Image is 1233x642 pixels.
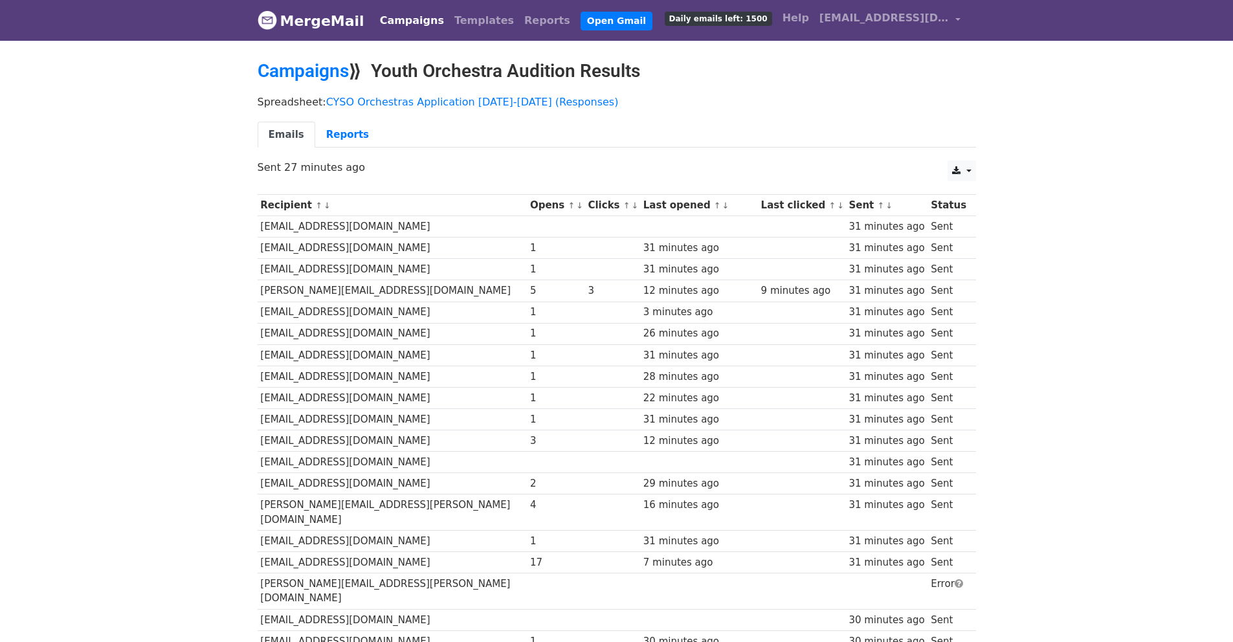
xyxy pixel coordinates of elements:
div: 29 minutes ago [643,476,755,491]
div: 31 minutes ago [849,476,924,491]
a: ↑ [623,201,630,210]
div: 1 [530,348,582,363]
div: 31 minutes ago [849,326,924,341]
th: Sent [846,195,928,216]
a: ↓ [632,201,639,210]
div: 1 [530,370,582,384]
div: 22 minutes ago [643,391,755,406]
td: Sent [928,216,969,238]
div: 3 [588,283,637,298]
div: 31 minutes ago [849,412,924,427]
div: 1 [530,391,582,406]
div: 31 minutes ago [849,348,924,363]
div: 31 minutes ago [849,555,924,570]
td: Sent [928,344,969,366]
div: 9 minutes ago [761,283,843,298]
td: Sent [928,473,969,494]
div: 4 [530,498,582,513]
td: [EMAIL_ADDRESS][DOMAIN_NAME] [258,473,528,494]
div: 31 minutes ago [849,241,924,256]
div: 2 [530,476,582,491]
div: 28 minutes ago [643,370,755,384]
td: [EMAIL_ADDRESS][DOMAIN_NAME] [258,302,528,323]
a: Daily emails left: 1500 [660,5,777,31]
h2: ⟫ Youth Orchestra Audition Results [258,60,976,82]
div: 1 [530,534,582,549]
a: ↓ [324,201,331,210]
td: [EMAIL_ADDRESS][DOMAIN_NAME] [258,452,528,473]
th: Last clicked [758,195,846,216]
div: 16 minutes ago [643,498,755,513]
div: 26 minutes ago [643,326,755,341]
th: Status [928,195,969,216]
div: 31 minutes ago [849,370,924,384]
td: [EMAIL_ADDRESS][DOMAIN_NAME] [258,366,528,387]
td: Error [928,573,969,610]
td: Sent [928,387,969,408]
td: [EMAIL_ADDRESS][DOMAIN_NAME] [258,238,528,259]
a: [EMAIL_ADDRESS][DOMAIN_NAME] [814,5,966,36]
div: 31 minutes ago [643,262,755,277]
td: [EMAIL_ADDRESS][DOMAIN_NAME] [258,344,528,366]
td: Sent [928,452,969,473]
a: Campaigns [258,60,349,82]
div: 31 minutes ago [849,498,924,513]
td: Sent [928,494,969,531]
th: Opens [527,195,585,216]
td: [EMAIL_ADDRESS][DOMAIN_NAME] [258,409,528,430]
td: Sent [928,366,969,387]
p: Spreadsheet: [258,95,976,109]
div: 31 minutes ago [849,391,924,406]
iframe: Chat Widget [1168,580,1233,642]
td: [EMAIL_ADDRESS][DOMAIN_NAME] [258,531,528,552]
td: Sent [928,609,969,630]
td: Sent [928,323,969,344]
a: Open Gmail [581,12,652,30]
div: 30 minutes ago [849,613,924,628]
a: ↑ [877,201,884,210]
span: Daily emails left: 1500 [665,12,772,26]
a: Help [777,5,814,31]
a: ↑ [828,201,836,210]
div: 1 [530,262,582,277]
a: Reports [315,122,380,148]
td: Sent [928,280,969,302]
a: ↓ [722,201,729,210]
div: 12 minutes ago [643,434,755,448]
div: 3 minutes ago [643,305,755,320]
td: Sent [928,259,969,280]
div: 5 [530,283,582,298]
div: 1 [530,412,582,427]
td: Sent [928,238,969,259]
div: 1 [530,241,582,256]
p: Sent 27 minutes ago [258,160,976,174]
div: 1 [530,326,582,341]
td: [EMAIL_ADDRESS][DOMAIN_NAME] [258,216,528,238]
td: [EMAIL_ADDRESS][DOMAIN_NAME] [258,430,528,452]
div: 7 minutes ago [643,555,755,570]
div: 31 minutes ago [849,455,924,470]
a: ↑ [714,201,721,210]
td: [EMAIL_ADDRESS][DOMAIN_NAME] [258,387,528,408]
th: Clicks [585,195,640,216]
div: 31 minutes ago [849,219,924,234]
td: [PERSON_NAME][EMAIL_ADDRESS][PERSON_NAME][DOMAIN_NAME] [258,494,528,531]
a: Templates [449,8,519,34]
td: [EMAIL_ADDRESS][DOMAIN_NAME] [258,259,528,280]
div: 31 minutes ago [643,241,755,256]
td: Sent [928,531,969,552]
div: 31 minutes ago [643,412,755,427]
a: ↑ [315,201,322,210]
div: 12 minutes ago [643,283,755,298]
th: Recipient [258,195,528,216]
div: 31 minutes ago [643,534,755,549]
td: Sent [928,302,969,323]
div: 1 [530,305,582,320]
a: ↑ [568,201,575,210]
a: ↓ [576,201,583,210]
a: Campaigns [375,8,449,34]
div: 31 minutes ago [849,305,924,320]
img: MergeMail logo [258,10,277,30]
td: [PERSON_NAME][EMAIL_ADDRESS][DOMAIN_NAME] [258,280,528,302]
td: Sent [928,430,969,452]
